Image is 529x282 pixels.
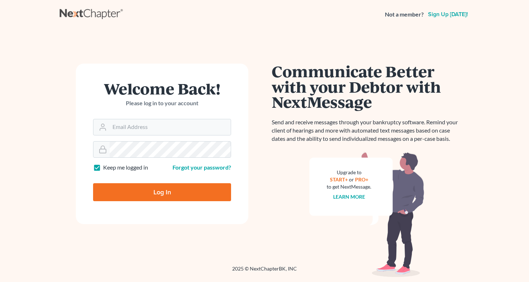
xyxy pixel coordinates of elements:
h1: Welcome Back! [93,81,231,96]
div: 2025 © NextChapterBK, INC [60,265,469,278]
input: Log In [93,183,231,201]
div: to get NextMessage. [327,183,371,190]
div: Upgrade to [327,169,371,176]
a: Sign up [DATE]! [427,11,469,17]
p: Please log in to your account [93,99,231,107]
img: nextmessage_bg-59042aed3d76b12b5cd301f8e5b87938c9018125f34e5fa2b7a6b67550977c72.svg [309,152,424,277]
a: Learn more [333,194,365,200]
a: Forgot your password? [172,164,231,171]
a: PRO+ [355,176,368,182]
input: Email Address [110,119,231,135]
strong: Not a member? [385,10,424,19]
p: Send and receive messages through your bankruptcy software. Remind your client of hearings and mo... [272,118,462,143]
a: START+ [330,176,348,182]
label: Keep me logged in [103,163,148,172]
span: or [349,176,354,182]
h1: Communicate Better with your Debtor with NextMessage [272,64,462,110]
